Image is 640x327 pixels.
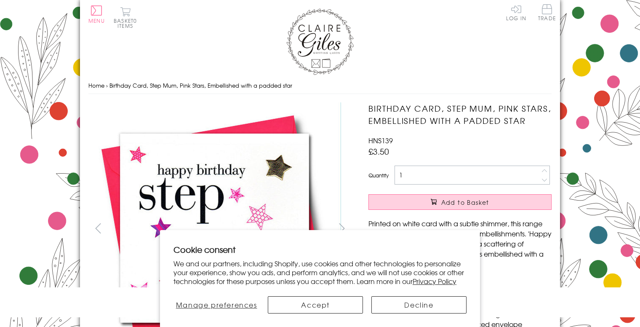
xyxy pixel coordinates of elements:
[88,5,105,23] button: Menu
[173,296,259,314] button: Manage preferences
[368,102,552,127] h1: Birthday Card, Step Mum, Pink Stars, Embellished with a padded star
[88,17,105,24] span: Menu
[173,244,467,255] h2: Cookie consent
[109,81,292,89] span: Birthday Card, Step Mum, Pink Stars, Embellished with a padded star
[413,276,456,286] a: Privacy Policy
[368,218,552,269] p: Printed on white card with a subtle shimmer, this range has large graphics and beautiful embellis...
[176,300,257,310] span: Manage preferences
[538,4,556,21] span: Trade
[88,81,104,89] a: Home
[368,172,389,179] label: Quantity
[441,198,489,206] span: Add to Basket
[538,4,556,22] a: Trade
[368,135,393,145] span: HNS139
[114,7,137,28] button: Basket0 items
[371,296,467,314] button: Decline
[333,219,352,238] button: next
[286,8,354,75] img: Claire Giles Greetings Cards
[117,17,137,29] span: 0 items
[368,194,552,210] button: Add to Basket
[106,81,108,89] span: ›
[268,296,363,314] button: Accept
[88,219,107,238] button: prev
[506,4,526,21] a: Log In
[368,145,389,157] span: £3.50
[88,77,552,94] nav: breadcrumbs
[173,259,467,285] p: We and our partners, including Shopify, use cookies and other technologies to personalize your ex...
